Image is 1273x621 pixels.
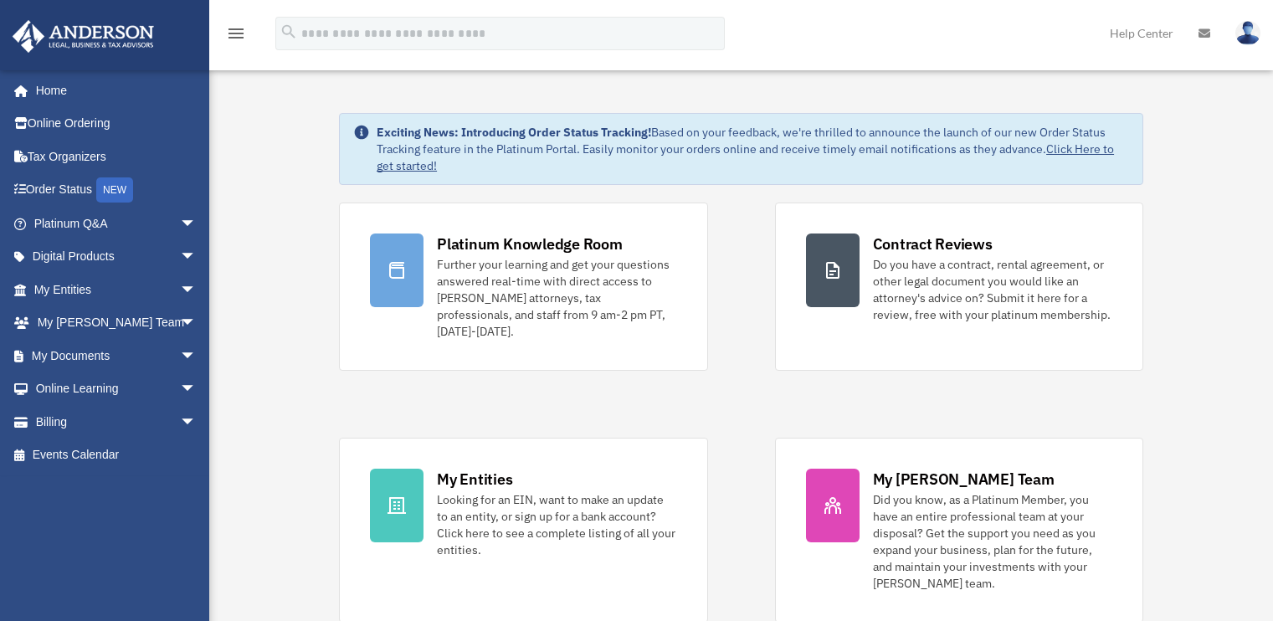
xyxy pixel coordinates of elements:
[377,125,651,140] strong: Exciting News: Introducing Order Status Tracking!
[873,256,1112,323] div: Do you have a contract, rental agreement, or other legal document you would like an attorney's ad...
[226,29,246,44] a: menu
[180,306,213,341] span: arrow_drop_down
[1235,21,1260,45] img: User Pic
[180,372,213,407] span: arrow_drop_down
[377,141,1114,173] a: Click Here to get started!
[180,339,213,373] span: arrow_drop_down
[775,203,1143,371] a: Contract Reviews Do you have a contract, rental agreement, or other legal document you would like...
[873,469,1055,490] div: My [PERSON_NAME] Team
[226,23,246,44] i: menu
[437,234,623,254] div: Platinum Knowledge Room
[873,491,1112,592] div: Did you know, as a Platinum Member, you have an entire professional team at your disposal? Get th...
[180,240,213,275] span: arrow_drop_down
[280,23,298,41] i: search
[8,20,159,53] img: Anderson Advisors Platinum Portal
[180,405,213,439] span: arrow_drop_down
[12,107,222,141] a: Online Ordering
[437,256,676,340] div: Further your learning and get your questions answered real-time with direct access to [PERSON_NAM...
[12,173,222,208] a: Order StatusNEW
[437,491,676,558] div: Looking for an EIN, want to make an update to an entity, or sign up for a bank account? Click her...
[12,240,222,274] a: Digital Productsarrow_drop_down
[12,439,222,472] a: Events Calendar
[96,177,133,203] div: NEW
[12,405,222,439] a: Billingarrow_drop_down
[377,124,1129,174] div: Based on your feedback, we're thrilled to announce the launch of our new Order Status Tracking fe...
[873,234,993,254] div: Contract Reviews
[12,273,222,306] a: My Entitiesarrow_drop_down
[12,339,222,372] a: My Documentsarrow_drop_down
[12,140,222,173] a: Tax Organizers
[12,372,222,406] a: Online Learningarrow_drop_down
[12,74,213,107] a: Home
[339,203,707,371] a: Platinum Knowledge Room Further your learning and get your questions answered real-time with dire...
[437,469,512,490] div: My Entities
[180,207,213,241] span: arrow_drop_down
[180,273,213,307] span: arrow_drop_down
[12,306,222,340] a: My [PERSON_NAME] Teamarrow_drop_down
[12,207,222,240] a: Platinum Q&Aarrow_drop_down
